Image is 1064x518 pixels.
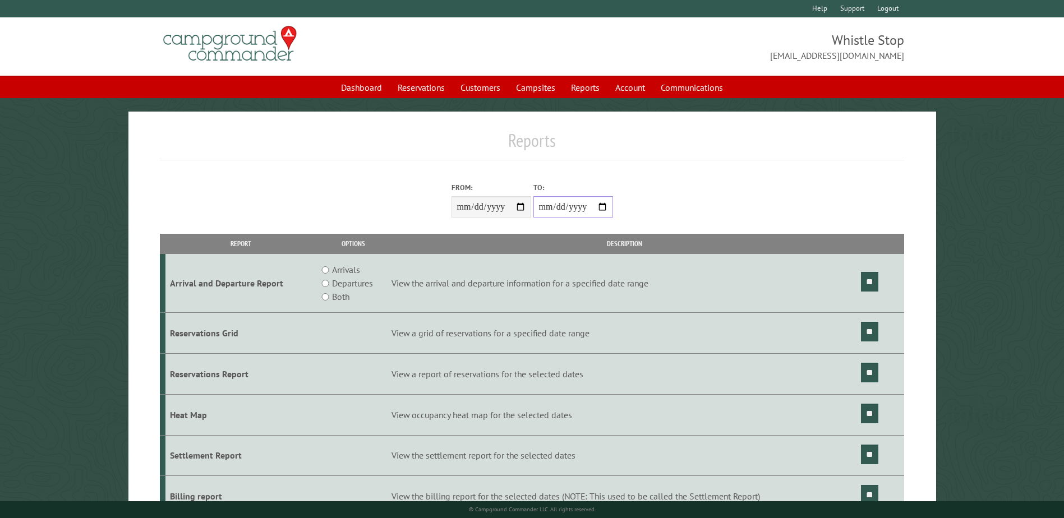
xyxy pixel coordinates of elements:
[509,77,562,98] a: Campsites
[533,182,613,193] label: To:
[654,77,730,98] a: Communications
[316,234,389,253] th: Options
[469,506,596,513] small: © Campground Commander LLC. All rights reserved.
[390,435,859,476] td: View the settlement report for the selected dates
[332,276,373,290] label: Departures
[165,353,316,394] td: Reservations Report
[532,31,904,62] span: Whistle Stop [EMAIL_ADDRESS][DOMAIN_NAME]
[390,476,859,517] td: View the billing report for the selected dates (NOTE: This used to be called the Settlement Report)
[332,263,360,276] label: Arrivals
[165,313,316,354] td: Reservations Grid
[332,290,349,303] label: Both
[609,77,652,98] a: Account
[390,353,859,394] td: View a report of reservations for the selected dates
[165,476,316,517] td: Billing report
[165,234,316,253] th: Report
[160,129,904,160] h1: Reports
[390,254,859,313] td: View the arrival and departure information for a specified date range
[452,182,531,193] label: From:
[165,435,316,476] td: Settlement Report
[391,77,452,98] a: Reservations
[165,394,316,435] td: Heat Map
[390,394,859,435] td: View occupancy heat map for the selected dates
[334,77,389,98] a: Dashboard
[160,22,300,66] img: Campground Commander
[165,254,316,313] td: Arrival and Departure Report
[454,77,507,98] a: Customers
[390,313,859,354] td: View a grid of reservations for a specified date range
[564,77,606,98] a: Reports
[390,234,859,253] th: Description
